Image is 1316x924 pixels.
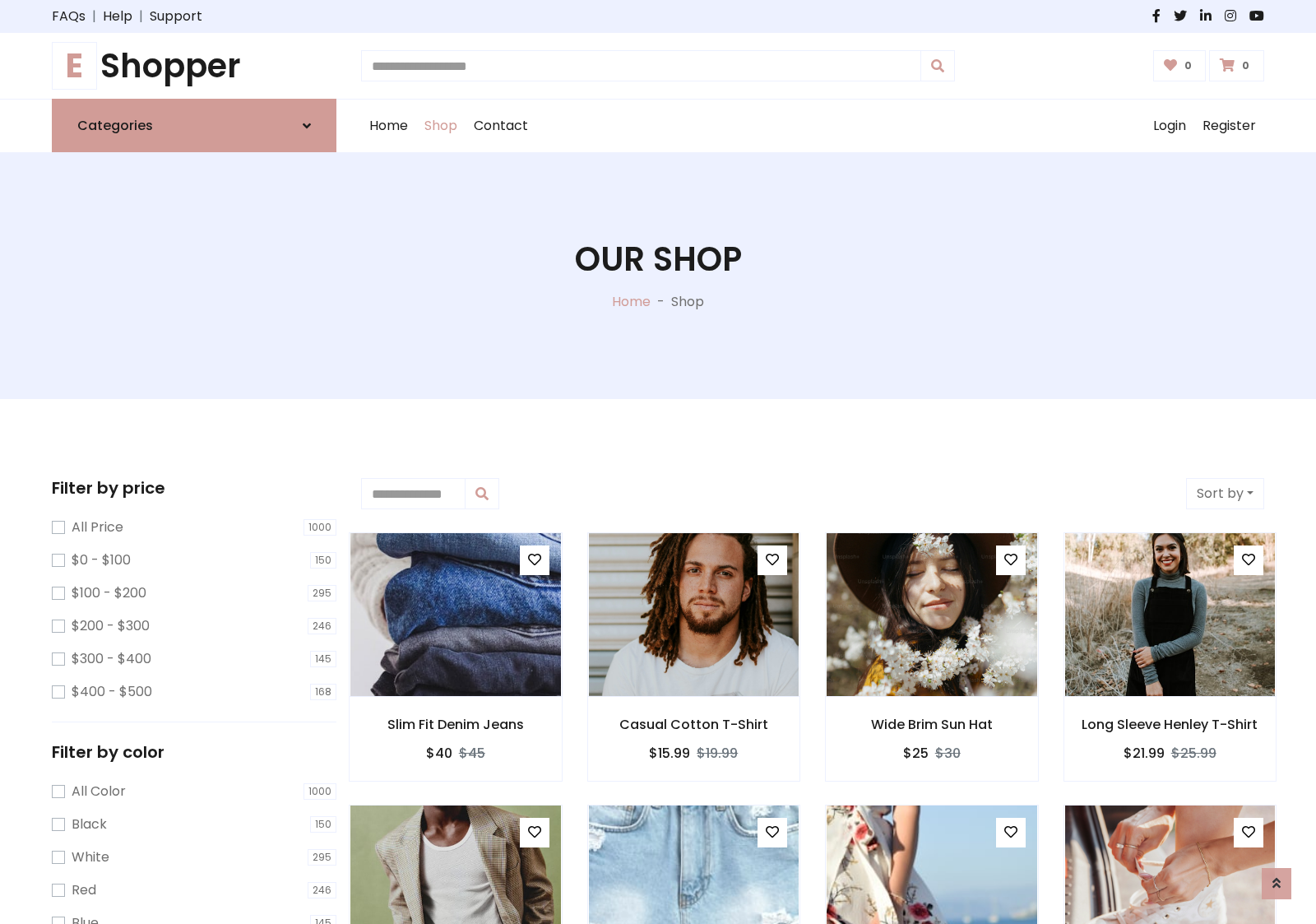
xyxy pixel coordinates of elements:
[426,745,452,761] h6: $40
[86,7,103,26] span: |
[72,616,150,636] label: $200 - $300
[697,744,738,763] del: $19.99
[350,717,562,732] h6: Slim Fit Denim Jeans
[459,744,485,763] del: $45
[72,682,152,702] label: $400 - $500
[52,46,336,86] h1: Shopper
[308,585,336,601] span: 295
[1194,100,1264,152] a: Register
[416,100,466,152] a: Shop
[52,478,336,498] h5: Filter by price
[1171,744,1216,763] del: $25.99
[361,100,416,152] a: Home
[310,552,336,569] span: 150
[304,783,336,800] span: 1000
[903,745,929,761] h6: $25
[72,583,146,603] label: $100 - $200
[1124,745,1165,761] h6: $21.99
[466,100,536,152] a: Contact
[1238,58,1253,73] span: 0
[1186,478,1264,509] button: Sort by
[52,42,97,90] span: E
[1064,717,1277,732] h6: Long Sleeve Henley T-Shirt
[310,684,336,700] span: 168
[77,118,153,133] h6: Categories
[72,847,109,867] label: White
[132,7,150,26] span: |
[935,744,961,763] del: $30
[150,7,202,26] a: Support
[52,7,86,26] a: FAQs
[826,717,1038,732] h6: Wide Brim Sun Hat
[588,717,800,732] h6: Casual Cotton T-Shirt
[651,292,671,312] p: -
[1180,58,1196,73] span: 0
[304,519,336,536] span: 1000
[308,882,336,898] span: 246
[1209,50,1264,81] a: 0
[72,815,107,834] label: Black
[649,745,690,761] h6: $15.99
[612,292,651,311] a: Home
[671,292,704,312] p: Shop
[308,618,336,634] span: 246
[1153,50,1207,81] a: 0
[52,99,336,152] a: Categories
[310,651,336,667] span: 145
[103,7,132,26] a: Help
[52,742,336,762] h5: Filter by color
[575,239,742,279] h1: Our Shop
[72,518,123,537] label: All Price
[52,46,336,86] a: EShopper
[310,816,336,833] span: 150
[72,550,131,570] label: $0 - $100
[72,782,126,801] label: All Color
[308,849,336,866] span: 295
[72,649,151,669] label: $300 - $400
[1145,100,1194,152] a: Login
[72,880,96,900] label: Red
